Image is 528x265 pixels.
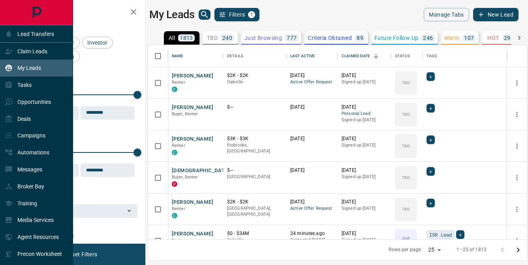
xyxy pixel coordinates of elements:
[342,104,387,111] p: [DATE]
[172,206,185,211] span: Renter
[227,79,282,85] p: Oakville
[244,35,282,41] p: Just Browsing
[342,167,387,174] p: [DATE]
[374,35,418,41] p: Future Follow Up
[391,45,423,67] div: Status
[427,199,435,207] div: +
[227,167,282,174] p: $---
[172,86,177,92] div: condos.ca
[227,135,282,142] p: $3K - $3K
[172,167,271,175] button: [DEMOGRAPHIC_DATA][PERSON_NAME]
[168,45,223,67] div: Name
[357,35,363,41] p: 89
[227,45,243,67] div: Details
[172,213,177,218] div: condos.ca
[402,80,410,86] p: TBD
[149,8,195,21] h1: My Leads
[290,72,334,79] p: [DATE]
[227,104,282,111] p: $---
[25,8,137,17] h2: Filters
[424,8,469,21] button: Manage Tabs
[487,35,499,41] p: HOT
[429,104,432,112] span: +
[342,199,387,205] p: [DATE]
[249,12,254,17] span: 1
[290,199,334,205] p: [DATE]
[511,235,523,247] button: more
[342,79,387,85] p: Signed up [DATE]
[172,199,213,206] button: [PERSON_NAME]
[290,230,334,237] p: 24 minutes ago
[172,80,185,85] span: Renter
[227,230,282,237] p: $0 - $34M
[172,135,213,143] button: [PERSON_NAME]
[427,72,435,81] div: +
[199,9,210,20] button: search button
[290,205,334,212] span: Active Offer Request
[85,39,110,46] span: Investor
[402,206,410,212] p: TBD
[429,73,432,81] span: +
[511,140,523,152] button: more
[427,135,435,144] div: +
[60,248,102,261] button: Reset Filters
[290,135,334,142] p: [DATE]
[223,45,286,67] div: Details
[227,237,282,243] p: Oakville
[342,174,387,180] p: Signed up [DATE]
[214,8,260,21] button: Filters1
[207,35,218,41] p: TBD
[172,45,184,67] div: Name
[395,45,410,67] div: Status
[370,51,381,62] button: Sort
[172,238,185,243] span: Renter
[338,45,391,67] div: Claimed Date
[172,143,185,148] span: Renter
[222,35,232,41] p: 240
[429,136,432,144] span: +
[172,111,198,117] span: Buyer, Renter
[172,72,213,80] button: [PERSON_NAME]
[172,181,177,187] div: property.ca
[511,109,523,120] button: more
[342,205,387,212] p: Signed up [DATE]
[227,199,282,205] p: $2K - $2K
[511,203,523,215] button: more
[429,199,432,207] span: +
[511,77,523,89] button: more
[464,35,474,41] p: 107
[286,45,338,67] div: Last Active
[180,35,193,41] p: 1813
[342,111,387,117] span: Personal Lead
[402,111,410,117] p: TBD
[172,150,177,155] div: condos.ca
[172,104,213,111] button: [PERSON_NAME]
[342,142,387,148] p: Signed up [DATE]
[427,45,437,67] div: Tags
[389,246,422,253] p: Rows per page:
[290,104,334,111] p: [DATE]
[423,35,433,41] p: 246
[429,231,452,239] span: ISR Lead
[287,35,297,41] p: 777
[457,246,487,253] p: 1–25 of 1813
[308,35,352,41] p: Criteria Obtained
[342,237,387,243] p: Signed up [DATE]
[429,167,432,175] span: +
[425,244,444,256] div: 25
[444,35,460,41] p: Warm
[342,117,387,123] p: Signed up [DATE]
[459,231,462,239] span: +
[510,242,526,258] button: Go to next page
[342,45,370,67] div: Claimed Date
[124,205,135,216] button: Open
[511,172,523,184] button: more
[504,35,511,41] p: 29
[396,235,416,247] p: Just Browsing
[290,167,334,174] p: [DATE]
[427,167,435,176] div: +
[227,72,282,79] p: $2K - $2K
[456,230,464,239] div: +
[342,72,387,79] p: [DATE]
[82,37,113,49] div: Investor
